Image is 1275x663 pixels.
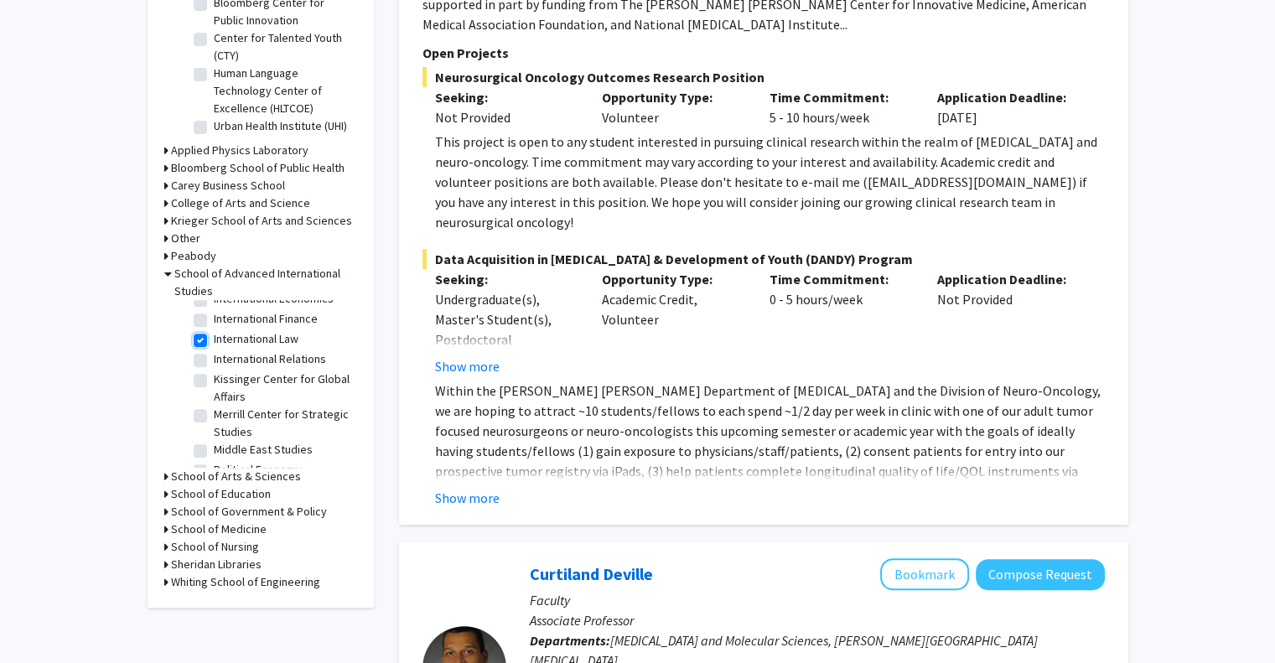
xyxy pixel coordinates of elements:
[925,87,1092,127] div: [DATE]
[530,563,653,584] a: Curtiland Deville
[976,559,1105,590] button: Compose Request to Curtiland Deville
[530,610,1105,630] p: Associate Professor
[171,142,308,159] h3: Applied Physics Laboratory
[435,488,500,508] button: Show more
[602,87,744,107] p: Opportunity Type:
[937,87,1080,107] p: Application Deadline:
[435,356,500,376] button: Show more
[435,107,578,127] div: Not Provided
[937,269,1080,289] p: Application Deadline:
[214,330,298,348] label: International Law
[13,588,71,650] iframe: Chat
[422,43,1105,63] p: Open Projects
[171,468,301,485] h3: School of Arts & Sciences
[589,87,757,127] div: Volunteer
[214,406,353,441] label: Merrill Center for Strategic Studies
[171,230,200,247] h3: Other
[422,249,1105,269] span: Data Acquisition in [MEDICAL_DATA] & Development of Youth (DANDY) Program
[214,117,347,135] label: Urban Health Institute (UHI)
[171,194,310,212] h3: College of Arts and Science
[171,247,216,265] h3: Peabody
[589,269,757,376] div: Academic Credit, Volunteer
[214,310,318,328] label: International Finance
[435,87,578,107] p: Seeking:
[171,177,285,194] h3: Carey Business School
[925,269,1092,376] div: Not Provided
[214,350,326,368] label: International Relations
[757,269,925,376] div: 0 - 5 hours/week
[171,212,352,230] h3: Krieger School of Arts and Sciences
[435,132,1105,232] div: This project is open to any student interested in pursuing clinical research within the realm of ...
[171,556,262,573] h3: Sheridan Libraries
[214,370,353,406] label: Kissinger Center for Global Affairs
[171,503,327,521] h3: School of Government & Policy
[171,521,267,538] h3: School of Medicine
[214,65,353,117] label: Human Language Technology Center of Excellence (HLTCOE)
[174,265,357,300] h3: School of Advanced International Studies
[435,269,578,289] p: Seeking:
[880,558,969,590] button: Add Curtiland Deville to Bookmarks
[530,590,1105,610] p: Faculty
[171,485,271,503] h3: School of Education
[422,67,1105,87] span: Neurosurgical Oncology Outcomes Research Position
[435,381,1105,521] p: Within the [PERSON_NAME] [PERSON_NAME] Department of [MEDICAL_DATA] and the Division of Neuro-Onc...
[757,87,925,127] div: 5 - 10 hours/week
[530,632,610,649] b: Departments:
[171,159,345,177] h3: Bloomberg School of Public Health
[770,269,912,289] p: Time Commitment:
[602,269,744,289] p: Opportunity Type:
[214,441,313,458] label: Middle East Studies
[171,538,259,556] h3: School of Nursing
[214,29,353,65] label: Center for Talented Youth (CTY)
[171,573,320,591] h3: Whiting School of Engineering
[435,289,578,430] div: Undergraduate(s), Master's Student(s), Postdoctoral Researcher(s) / Research Staff, Medical Resid...
[214,461,302,479] label: Political Economy
[770,87,912,107] p: Time Commitment:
